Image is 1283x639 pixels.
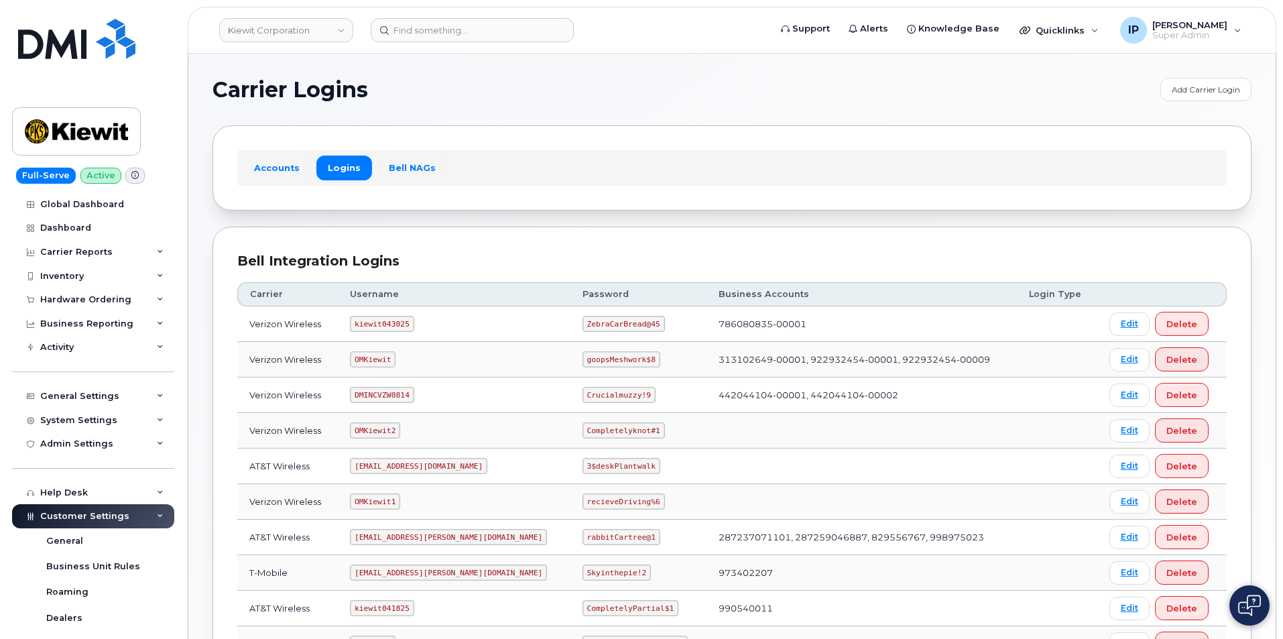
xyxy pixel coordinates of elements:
[1109,455,1150,478] a: Edit
[583,316,665,332] code: ZebraCarBread@45
[1155,489,1209,514] button: Delete
[1166,567,1197,579] span: Delete
[1155,525,1209,549] button: Delete
[350,351,395,367] code: OMKiewit
[707,520,1017,555] td: 287237071101, 287259046887, 829556767, 998975023
[350,387,414,403] code: DMINCVZW0814
[1155,383,1209,407] button: Delete
[350,422,400,439] code: OMKiewit2
[707,342,1017,377] td: 313102649-00001, 922932454-00001, 922932454-00009
[316,156,372,180] a: Logins
[237,555,338,591] td: T-Mobile
[338,282,570,306] th: Username
[350,565,547,581] code: [EMAIL_ADDRESS][PERSON_NAME][DOMAIN_NAME]
[237,520,338,555] td: AT&T Wireless
[1155,347,1209,371] button: Delete
[243,156,311,180] a: Accounts
[1155,454,1209,478] button: Delete
[1166,531,1197,544] span: Delete
[707,306,1017,342] td: 786080835-00001
[707,377,1017,413] td: 442044104-00001, 442044104-00002
[1166,353,1197,366] span: Delete
[1155,596,1209,620] button: Delete
[583,493,665,510] code: recieveDriving%6
[707,555,1017,591] td: 973402207
[707,591,1017,626] td: 990540011
[237,484,338,520] td: Verizon Wireless
[1109,561,1150,585] a: Edit
[350,458,487,474] code: [EMAIL_ADDRESS][DOMAIN_NAME]
[1109,312,1150,336] a: Edit
[583,422,665,439] code: Completelyknot#1
[1166,424,1197,437] span: Delete
[1109,419,1150,443] a: Edit
[1017,282,1097,306] th: Login Type
[237,342,338,377] td: Verizon Wireless
[350,493,400,510] code: OMKiewit1
[1166,318,1197,331] span: Delete
[237,306,338,342] td: Verizon Wireless
[1155,312,1209,336] button: Delete
[583,387,656,403] code: Crucialmuzzy!9
[583,529,660,545] code: rabbitCartree@1
[1109,348,1150,371] a: Edit
[1166,389,1197,402] span: Delete
[1160,78,1251,101] a: Add Carrier Login
[1109,490,1150,514] a: Edit
[583,458,660,474] code: 3$deskPlantwalk
[1155,418,1209,443] button: Delete
[1238,595,1261,616] img: Open chat
[237,413,338,449] td: Verizon Wireless
[1109,384,1150,407] a: Edit
[350,316,414,332] code: kiewit043025
[212,80,368,100] span: Carrier Logins
[377,156,447,180] a: Bell NAGs
[350,529,547,545] code: [EMAIL_ADDRESS][PERSON_NAME][DOMAIN_NAME]
[237,377,338,413] td: Verizon Wireless
[583,351,660,367] code: goopsMeshwork$8
[237,591,338,626] td: AT&T Wireless
[237,449,338,484] td: AT&T Wireless
[1155,561,1209,585] button: Delete
[237,251,1227,271] div: Bell Integration Logins
[1109,526,1150,549] a: Edit
[707,282,1017,306] th: Business Accounts
[1109,597,1150,620] a: Edit
[1166,602,1197,615] span: Delete
[583,565,651,581] code: Skyinthepie!2
[570,282,707,306] th: Password
[350,600,414,616] code: kiewit041825
[1166,496,1197,508] span: Delete
[1166,460,1197,473] span: Delete
[237,282,338,306] th: Carrier
[583,600,678,616] code: CompletelyPartial$1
